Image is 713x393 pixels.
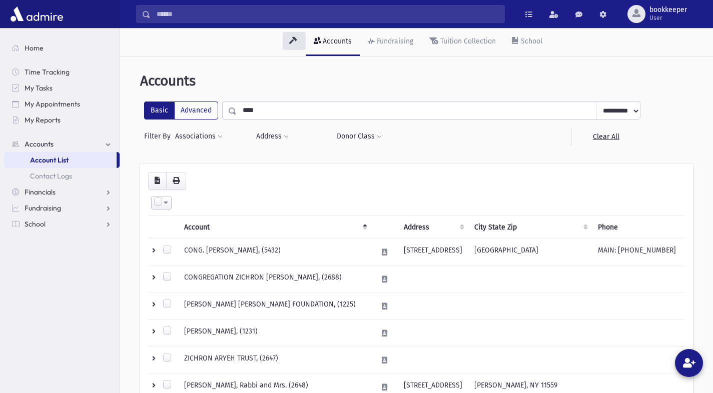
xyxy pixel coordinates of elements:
[4,152,117,168] a: Account List
[4,136,120,152] a: Accounts
[30,155,69,164] span: Account List
[25,219,46,228] span: School
[4,168,120,184] a: Contact Logs
[178,346,371,373] td: ZICHRON ARYEH TRUST, (2647)
[30,171,72,180] span: Contact Logs
[256,127,289,145] button: Address
[25,67,70,76] span: Time Tracking
[519,37,542,45] div: School
[398,238,469,265] td: [STREET_ADDRESS]
[25,203,61,212] span: Fundraising
[178,265,371,292] td: CONGREGATION ZICHRON [PERSON_NAME], (2688)
[174,101,218,119] label: Advanced
[178,215,371,238] th: Account: activate to sort column descending
[468,215,592,238] th: City State Zip : activate to sort column ascending
[375,37,413,45] div: Fundraising
[25,115,61,124] span: My Reports
[4,184,120,200] a: Financials
[4,96,120,112] a: My Appointments
[649,6,687,14] span: bookkeeper
[140,72,196,89] span: Accounts
[4,40,120,56] a: Home
[592,215,685,238] th: Phone
[178,238,371,265] td: CONG. [PERSON_NAME], (5432)
[166,172,186,190] button: Print
[468,238,592,265] td: [GEOGRAPHIC_DATA]
[321,37,352,45] div: Accounts
[25,83,53,92] span: My Tasks
[8,4,66,24] img: AdmirePro
[151,5,504,23] input: Search
[144,101,175,119] label: Basic
[571,127,640,145] a: Clear All
[178,319,371,346] td: [PERSON_NAME], (1231)
[649,14,687,22] span: User
[4,112,120,128] a: My Reports
[175,127,223,145] button: Associations
[4,80,120,96] a: My Tasks
[306,28,360,56] a: Accounts
[144,131,175,141] span: Filter By
[592,238,685,265] td: MAIN: [PHONE_NUMBER]
[438,37,496,45] div: Tuition Collection
[4,64,120,80] a: Time Tracking
[144,101,218,119] div: FilterModes
[25,139,54,148] span: Accounts
[360,28,421,56] a: Fundraising
[4,216,120,232] a: School
[178,292,371,319] td: [PERSON_NAME] [PERSON_NAME] FOUNDATION, (1225)
[25,43,44,52] span: Home
[25,99,80,108] span: My Appointments
[504,28,550,56] a: School
[25,187,56,196] span: Financials
[398,215,469,238] th: Address : activate to sort column ascending
[148,172,167,190] button: CSV
[336,127,382,145] button: Donor Class
[421,28,504,56] a: Tuition Collection
[4,200,120,216] a: Fundraising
